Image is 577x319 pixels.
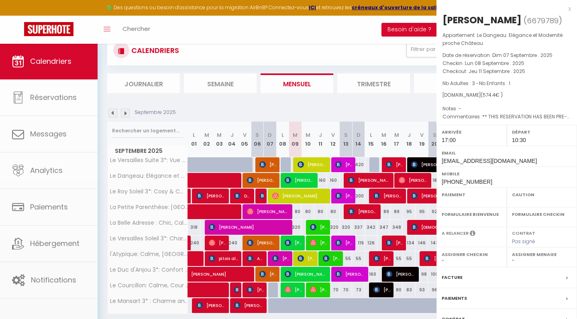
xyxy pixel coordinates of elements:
span: 574.4 [483,91,495,98]
p: Checkout : [442,67,571,75]
span: - [459,105,461,112]
label: Paiement [442,191,502,199]
span: [PHONE_NUMBER] [442,179,492,185]
label: A relancer [442,230,469,237]
label: Assigner Checkin [442,250,502,258]
p: Commentaires : [442,113,571,121]
i: Sélectionner OUI si vous souhaiter envoyer les séquences de messages post-checkout [470,230,475,239]
label: Facture [442,273,463,282]
p: Checkin : [442,59,571,67]
label: Contrat [512,230,535,235]
p: Notes : [442,105,571,113]
label: Caution [512,191,572,199]
label: Départ [512,128,572,136]
div: [DOMAIN_NAME] [442,91,571,99]
span: Lun 08 Septembre . 2025 [465,60,524,67]
span: Jeu 11 Septembre . 2025 [469,68,525,75]
span: 10:30 [512,137,526,143]
p: Appartement : [442,31,571,47]
button: Ouvrir le widget de chat LiveChat [6,3,31,27]
span: Le Dangeau: Elégance et Modernité proche Château [442,32,563,47]
span: 17:00 [442,137,456,143]
label: Email [442,149,572,157]
label: Paiements [442,294,467,303]
span: ( € ) [481,91,503,98]
span: [EMAIL_ADDRESS][DOMAIN_NAME] [442,158,537,164]
span: 6679789 [527,16,559,26]
span: Dim 07 Septembre . 2025 [492,52,553,59]
label: Arrivée [442,128,502,136]
span: Nb Enfants : 1 [479,80,510,87]
div: [PERSON_NAME] [442,14,522,26]
span: Nb Adultes : 3 - [442,80,510,87]
p: Date de réservation : [442,51,571,59]
div: x [436,4,571,14]
label: Assigner Menage [512,250,572,258]
label: Mobile [442,170,572,178]
label: Formulaire Bienvenue [442,210,502,218]
span: ( ) [524,15,562,26]
label: Formulaire Checkin [512,210,572,218]
span: Pas signé [512,238,535,245]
